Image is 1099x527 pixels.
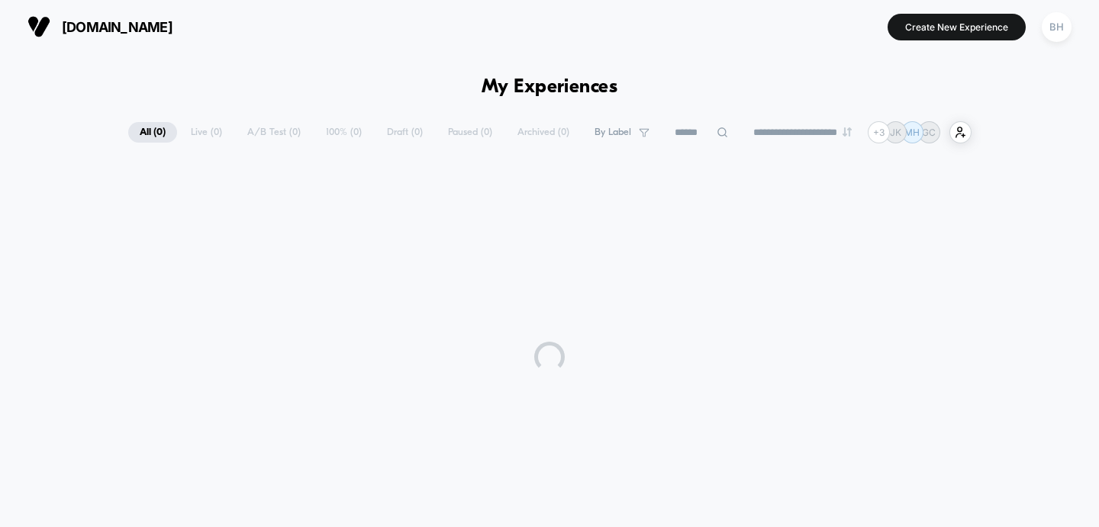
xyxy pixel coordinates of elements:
button: Create New Experience [888,14,1026,40]
p: GC [922,127,936,138]
button: [DOMAIN_NAME] [23,14,177,39]
p: JK [890,127,901,138]
div: + 3 [868,121,890,143]
span: All ( 0 ) [128,122,177,143]
p: MH [904,127,920,138]
span: By Label [595,127,631,138]
button: BH [1037,11,1076,43]
img: end [843,127,852,137]
h1: My Experiences [482,76,618,98]
div: BH [1042,12,1072,42]
img: Visually logo [27,15,50,38]
span: [DOMAIN_NAME] [62,19,172,35]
